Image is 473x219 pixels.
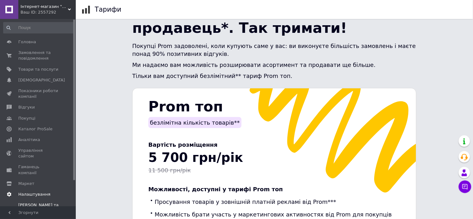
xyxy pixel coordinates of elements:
[132,73,292,79] span: Тільки вам доступний безлімітний** тариф Prom топ.
[18,137,40,143] span: Аналітика
[21,9,76,15] div: Ваш ID: 2557292
[148,167,191,174] span: 11 500 грн/рік
[459,181,471,193] button: Чат з покупцем
[3,22,75,33] input: Пошук
[18,126,52,132] span: Каталог ProSale
[18,39,36,45] span: Головна
[148,150,243,165] span: 5 700 грн/рік
[148,98,223,115] span: Prom топ
[18,77,65,83] span: [DEMOGRAPHIC_DATA]
[95,6,121,13] h1: Тарифи
[132,62,376,68] span: Ми надаємо вам можливість розширювати асортимент та продавати ще більше.
[18,148,58,159] span: Управління сайтом
[18,50,58,61] span: Замовлення та повідомлення
[18,104,35,110] span: Відгуки
[155,199,336,205] span: Просування товарів у зовнішній платній рекламі від Prom***
[155,211,392,218] span: Можливість брати участь у маркетингових активностях від Prom для покупців
[148,186,283,192] span: Можливості, доступні у тарифі Prom топ
[18,67,58,72] span: Товари та послуги
[18,181,34,186] span: Маркет
[132,43,416,57] span: Покупці Prom задоволені, коли купують саме у вас: ви виконуєте більшість замовлень і маєте понад ...
[150,119,240,126] span: безлімітна кількість товарів**
[18,115,35,121] span: Покупці
[21,4,68,9] span: Інтернет-магазин "Он лайн"
[18,164,58,175] span: Гаманець компанії
[18,88,58,99] span: Показники роботи компанії
[148,141,218,148] span: Вартість розміщення
[18,192,51,197] span: Налаштування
